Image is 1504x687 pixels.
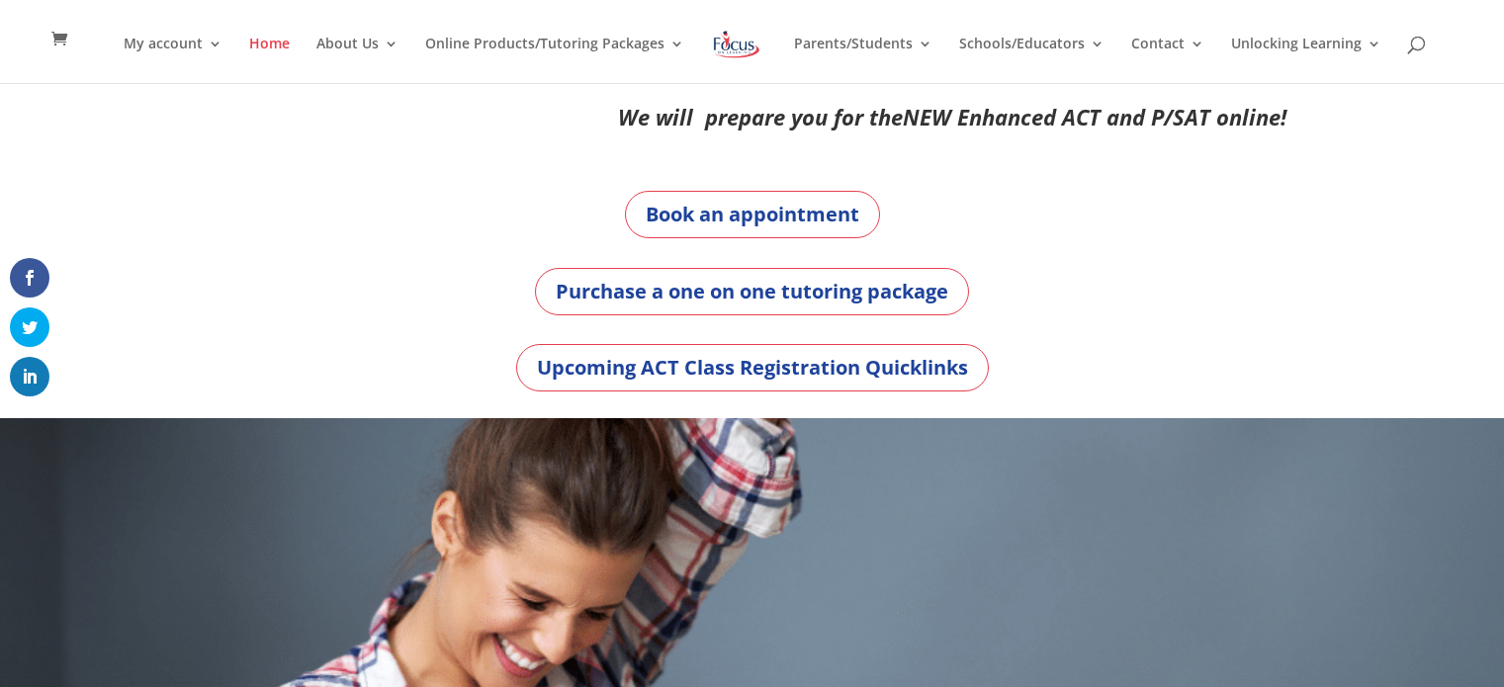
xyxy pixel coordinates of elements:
img: Focus on Learning [711,27,762,62]
a: About Us [316,37,398,83]
a: Purchase a one on one tutoring package [535,268,969,315]
em: NEW Enhanced ACT and P/SAT online! [903,102,1286,131]
a: Home [249,37,290,83]
a: Book an appointment [625,191,880,238]
a: Parents/Students [794,37,932,83]
a: Contact [1131,37,1204,83]
a: Online Products/Tutoring Packages [425,37,684,83]
a: Unlocking Learning [1231,37,1381,83]
a: Upcoming ACT Class Registration Quicklinks [516,344,989,391]
em: We will prepare you for the [618,102,903,131]
a: Schools/Educators [959,37,1105,83]
a: My account [124,37,222,83]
